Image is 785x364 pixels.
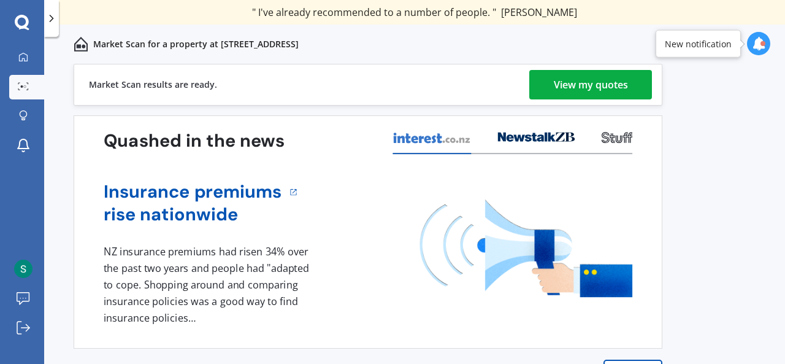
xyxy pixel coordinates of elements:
[104,244,313,326] div: NZ insurance premiums had risen 34% over the past two years and people had "adapted to cope. Shop...
[104,203,282,226] a: rise nationwide
[89,64,217,105] div: Market Scan results are ready.
[104,130,285,152] h3: Quashed in the news
[93,38,299,50] p: Market Scan for a property at [STREET_ADDRESS]
[529,70,652,99] a: View my quotes
[14,260,33,278] img: ACg8ocKSgl7foiNZERoVx7xkvQ--nA7_xZUc1p1WXvq4bBHPFsIw1g=s96-c
[420,199,632,297] img: media image
[104,180,282,203] a: Insurance premiums
[554,70,628,99] div: View my quotes
[665,37,732,50] div: New notification
[74,37,88,52] img: home-and-contents.b802091223b8502ef2dd.svg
